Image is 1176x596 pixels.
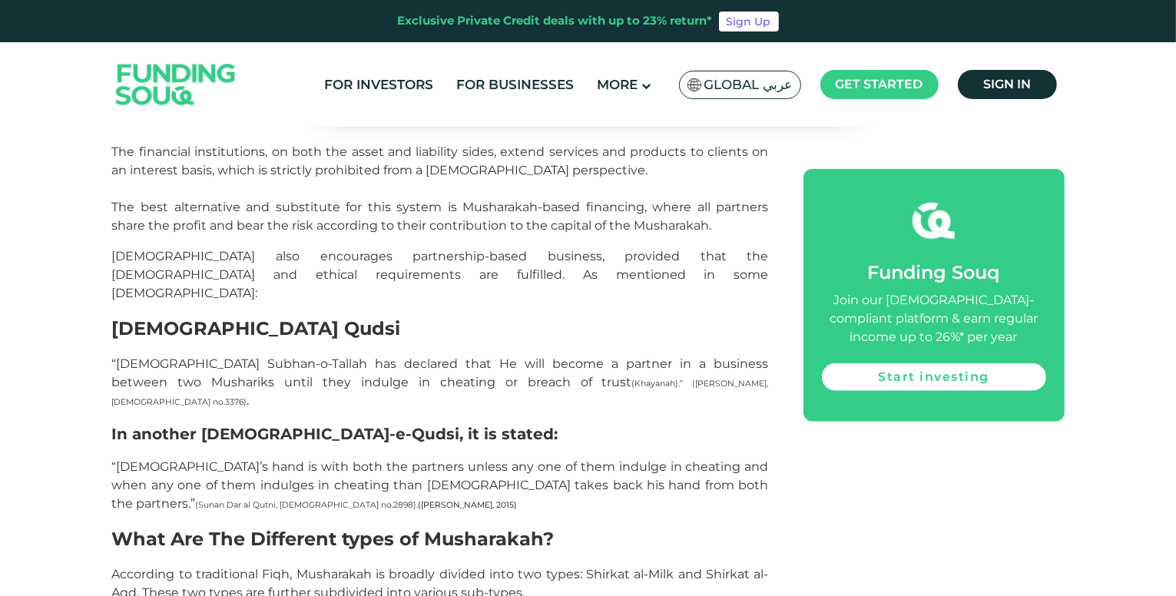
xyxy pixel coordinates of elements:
[112,459,769,511] span: “[DEMOGRAPHIC_DATA]’s hand is with both the partners unless any one of them indulge in cheating a...
[822,363,1046,391] a: Start investing
[868,261,1000,283] span: Funding Souq
[704,76,793,94] span: Global عربي
[452,72,578,98] a: For Businesses
[419,500,518,510] span: ([PERSON_NAME], 2015)
[101,46,251,124] img: Logo
[112,249,769,300] span: [DEMOGRAPHIC_DATA] also encourages partnership-based business, provided that the [DEMOGRAPHIC_DAT...
[958,70,1057,99] a: Sign in
[112,528,555,550] span: What Are The Different types of Musharakah?
[836,77,923,91] span: Get started
[597,77,638,92] span: More
[398,12,713,30] div: Exclusive Private Credit deals with up to 23% return*
[320,72,437,98] a: For Investors
[687,78,701,91] img: SA Flag
[719,12,779,31] a: Sign Up
[913,200,955,242] img: fsicon
[822,291,1046,346] div: Join our [DEMOGRAPHIC_DATA]-compliant platform & earn regular income up to 26%* per year
[196,500,419,510] span: (Sunan Dar al Qutni, [DEMOGRAPHIC_DATA] no.2898).
[112,425,558,443] span: In another [DEMOGRAPHIC_DATA]-e-Qudsi, it is stated:
[983,77,1031,91] span: Sign in
[112,356,769,408] span: “[DEMOGRAPHIC_DATA] Subhan-o-Tallah has declared that He will become a partner in a business betw...
[112,317,401,339] span: [DEMOGRAPHIC_DATA] Qudsi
